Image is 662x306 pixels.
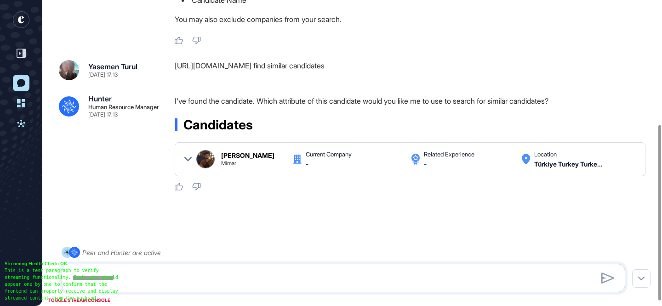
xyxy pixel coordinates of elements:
[175,95,653,107] p: I've found the candidate. Which attribute of this candidate would you like me to use to search fo...
[197,150,214,168] img: Umut Deniz
[82,247,161,258] div: Peer and Hunter are active
[175,60,653,80] div: [URL][DOMAIN_NAME] find similar candidates
[88,63,137,70] div: Yasemen Turul
[88,104,159,110] div: Human Resource Manager
[175,13,653,25] p: You may also exclude companies from your search.
[306,151,352,157] div: Current Company
[221,161,236,166] div: Mimar
[534,151,557,157] div: Location
[88,72,118,78] div: [DATE] 17:13
[13,11,29,28] div: entrapeer-logo
[88,95,112,102] div: Hunter
[183,118,253,131] span: Candidates
[534,161,603,167] div: Türkiye Turkey Turkey
[221,152,274,159] div: [PERSON_NAME]
[88,112,118,117] div: [DATE] 17:13
[424,161,427,167] div: -
[59,60,79,80] img: 684c2a03a22436891b1588f4.jpg
[424,151,474,157] div: Related Experience
[306,161,308,167] div: -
